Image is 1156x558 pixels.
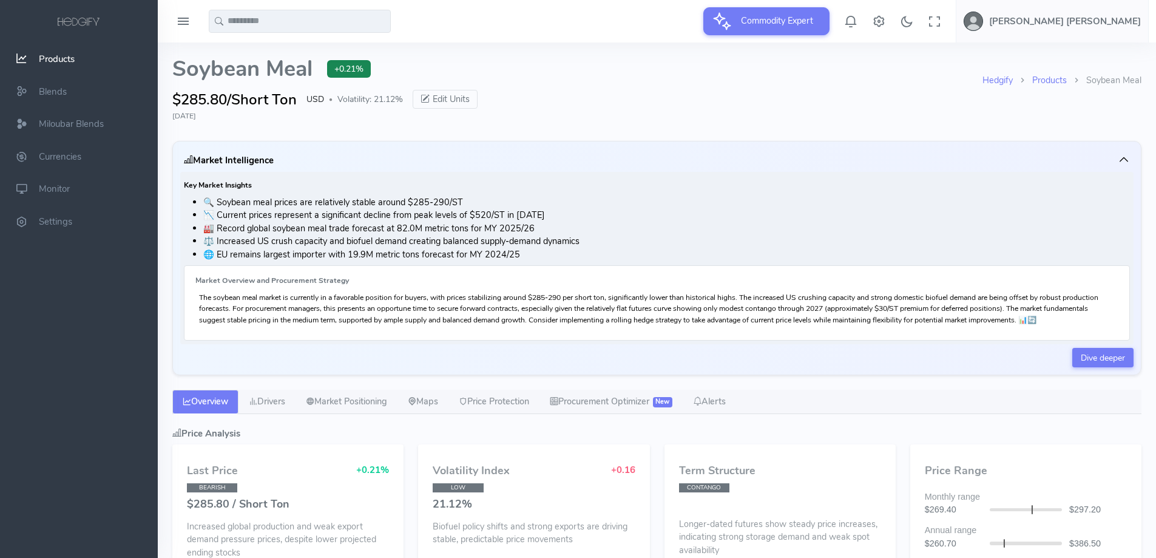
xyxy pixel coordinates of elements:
span: $285.80/Short Ton [172,89,297,111]
a: Products [1032,74,1067,86]
p: The soybean meal market is currently in a favorable position for buyers, with prices stabilizing ... [199,292,1115,325]
div: Annual range [918,524,1134,537]
img: user-image [964,12,983,31]
span: Currencies [39,151,81,163]
span: USD [306,93,324,106]
a: Maps [397,390,448,414]
h4: Last Price [187,465,238,477]
a: Overview [172,390,238,414]
button: Edit Units [413,90,478,109]
div: $269.40 [918,503,990,517]
h4: Term Structure [679,465,881,477]
span: BEARISH [187,483,237,492]
span: Soybean Meal [172,57,313,81]
a: Procurement Optimizer [539,390,683,414]
li: 🏭 Record global soybean meal trade forecast at 82.0M metric tons for MY 2025/26 [203,222,1130,236]
span: Monitor [39,183,70,196]
a: Alerts [683,390,736,414]
span: Blends [39,86,67,98]
h6: Key Market Insights [184,182,1130,189]
a: Market Positioning [296,390,397,414]
span: Commodity Expert [734,7,820,34]
div: Monthly range [918,491,1134,504]
p: Longer-dated futures show steady price increases, indicating strong storage demand and weak spot ... [679,514,881,557]
a: Hedgify [982,74,1013,86]
h5: [PERSON_NAME] [PERSON_NAME] [989,16,1141,26]
h4: $285.80 / Short Ton [187,498,389,511]
span: +0.21% [356,464,389,476]
button: Commodity Expert [703,7,830,35]
li: 📉 Current prices represent a significant decline from peak levels of $520/ST in [DATE] [203,209,1130,222]
a: Price Protection [448,390,539,414]
h6: Market Overview and Procurement Strategy [195,277,1118,285]
li: 🌐 EU remains largest importer with 19.9M metric tons forecast for MY 2024/25 [203,248,1130,262]
p: Biofuel policy shifts and strong exports are driving stable, predictable price movements [433,520,635,546]
a: Commodity Expert [703,15,830,27]
span: Miloubar Blends [39,118,104,130]
span: CONTANGO [679,483,729,492]
span: Settings [39,216,72,228]
h4: 21.12% [433,498,635,511]
span: ● [329,97,333,103]
h5: Market Intelligence [184,155,274,165]
span: +0.21% [327,60,371,78]
a: Drivers [238,390,296,414]
span: New [653,397,672,407]
button: Market Intelligence [180,149,1134,172]
span: LOW [433,483,483,492]
div: [DATE] [172,111,1141,121]
span: Volatility: 21.12% [337,93,403,106]
h5: Price Analysis [172,429,1141,438]
li: 🔍 Soybean meal prices are relatively stable around $285-290/ST [203,196,1130,209]
li: ⚖️ Increased US crush capacity and biofuel demand creating balanced supply-demand dynamics [203,235,1130,248]
span: Products [39,53,75,65]
img: logo [55,16,103,29]
div: $386.50 [1062,537,1134,551]
a: Dive deeper [1072,348,1134,367]
h4: Price Range [925,465,1127,477]
li: Soybean Meal [1067,74,1141,87]
h4: Volatility Index [433,465,510,477]
span: +0.16 [611,464,635,476]
div: $260.70 [918,537,990,551]
div: $297.20 [1062,503,1134,517]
